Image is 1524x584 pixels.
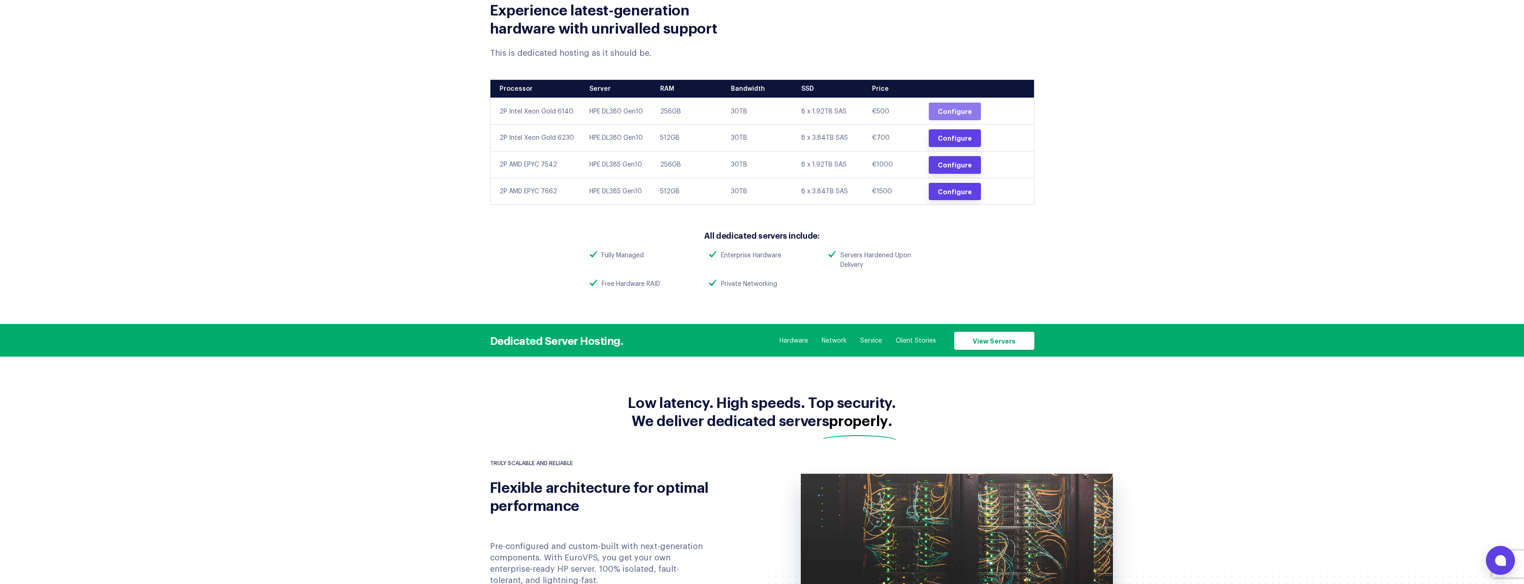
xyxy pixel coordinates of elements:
[490,477,709,514] h2: Flexible architecture for optimal performance
[865,80,922,98] th: Price
[929,156,981,174] a: Configure
[490,48,755,59] div: This is dedicated hosting as it should be.
[822,251,941,270] li: Servers Hardened Upon Delivery
[724,124,795,151] td: 30TB
[490,178,583,205] td: 2P AMD EPYC 7662
[724,98,795,125] td: 30TB
[896,336,936,345] a: Client Stories
[653,124,724,151] td: 512GB
[724,178,795,205] td: 30TB
[653,80,724,98] th: RAM
[702,251,822,260] li: Enterprise Hardware
[794,151,865,178] td: 8 x 1.92TB SAS
[794,98,865,125] td: 8 x 1.92TB SAS
[653,151,724,178] td: 256GB
[490,461,709,466] div: TRULY SCALABLE AND RELIABLE
[583,251,702,260] li: Fully Managed
[929,129,981,147] a: Configure
[583,124,653,151] td: HPE DL380 Gen10
[583,230,941,241] h3: All dedicated servers include:
[490,80,583,98] th: Processor
[583,80,653,98] th: Server
[794,178,865,205] td: 8 x 3.84TB SAS
[490,151,583,178] td: 2P AMD EPYC 7542
[865,151,922,178] td: €1000
[929,183,981,201] a: Configure
[829,411,887,429] mark: properly
[490,393,1034,429] p: Low latency. High speeds. Top security. We deliver dedicated servers .
[490,124,583,151] td: 2P Intel Xeon Gold 6230
[583,151,653,178] td: HPE DL385 Gen10
[865,124,922,151] td: €700
[865,178,922,205] td: €1500
[779,336,808,345] a: Hardware
[583,280,702,289] li: Free Hardware RAID
[702,280,822,289] li: Private Networking
[583,98,653,125] td: HPE DL380 Gen10
[653,178,724,205] td: 512GB
[865,98,922,125] td: €500
[490,334,623,347] h3: Dedicated Server Hosting.
[822,336,847,345] a: Network
[929,103,981,120] a: Configure
[583,178,653,205] td: HPE DL385 Gen10
[724,80,795,98] th: Bandwidth
[490,98,583,125] td: 2P Intel Xeon Gold 6140
[653,98,724,125] td: 256GB
[794,80,865,98] th: SSD
[860,336,882,345] a: Service
[1486,546,1515,575] button: Open chat window
[724,151,795,178] td: 30TB
[954,332,1034,350] a: View Servers
[794,124,865,151] td: 8 x 3.84TB SAS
